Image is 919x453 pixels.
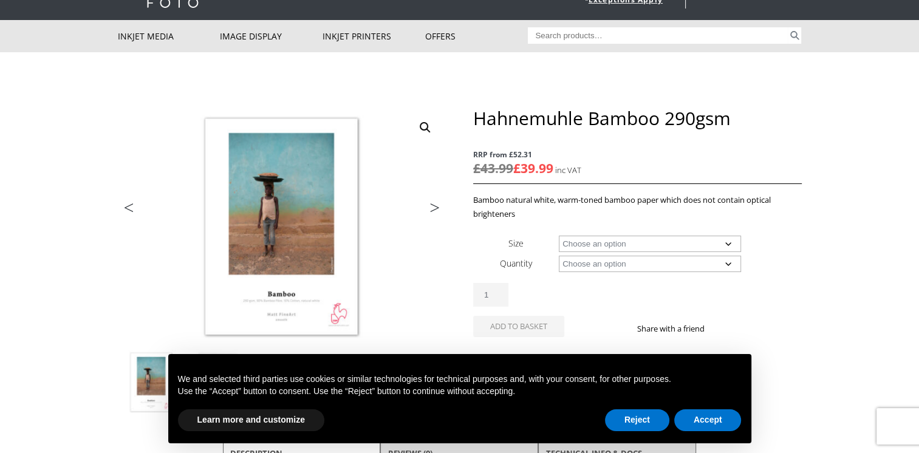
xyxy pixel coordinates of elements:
[178,409,324,431] button: Learn more and customize
[118,350,184,415] img: Hahnemuhle Bamboo 290gsm
[788,27,802,44] button: Search
[674,409,742,431] button: Accept
[528,27,788,44] input: Search products…
[178,386,742,398] p: Use the “Accept” button to consent. Use the “Reject” button to continue without accepting.
[425,20,528,52] a: Offers
[473,193,801,221] p: Bamboo natural white, warm-toned bamboo paper which does not contain optical brighteners
[473,283,508,307] input: Product quantity
[473,107,801,129] h1: Hahnemuhle Bamboo 290gsm
[513,160,553,177] bdi: 39.99
[323,20,425,52] a: Inkjet Printers
[118,20,220,52] a: Inkjet Media
[719,324,729,333] img: facebook sharing button
[220,20,323,52] a: Image Display
[734,324,743,333] img: twitter sharing button
[748,324,758,333] img: email sharing button
[473,160,480,177] span: £
[473,160,513,177] bdi: 43.99
[178,373,742,386] p: We and selected third parties use cookies or similar technologies for technical purposes and, wit...
[637,322,719,336] p: Share with a friend
[473,148,801,162] span: RRP from £52.31
[159,344,761,453] div: Notice
[414,117,436,138] a: View full-screen image gallery
[508,237,524,249] label: Size
[473,316,564,337] button: Add to basket
[513,160,521,177] span: £
[605,409,669,431] button: Reject
[500,257,532,269] label: Quantity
